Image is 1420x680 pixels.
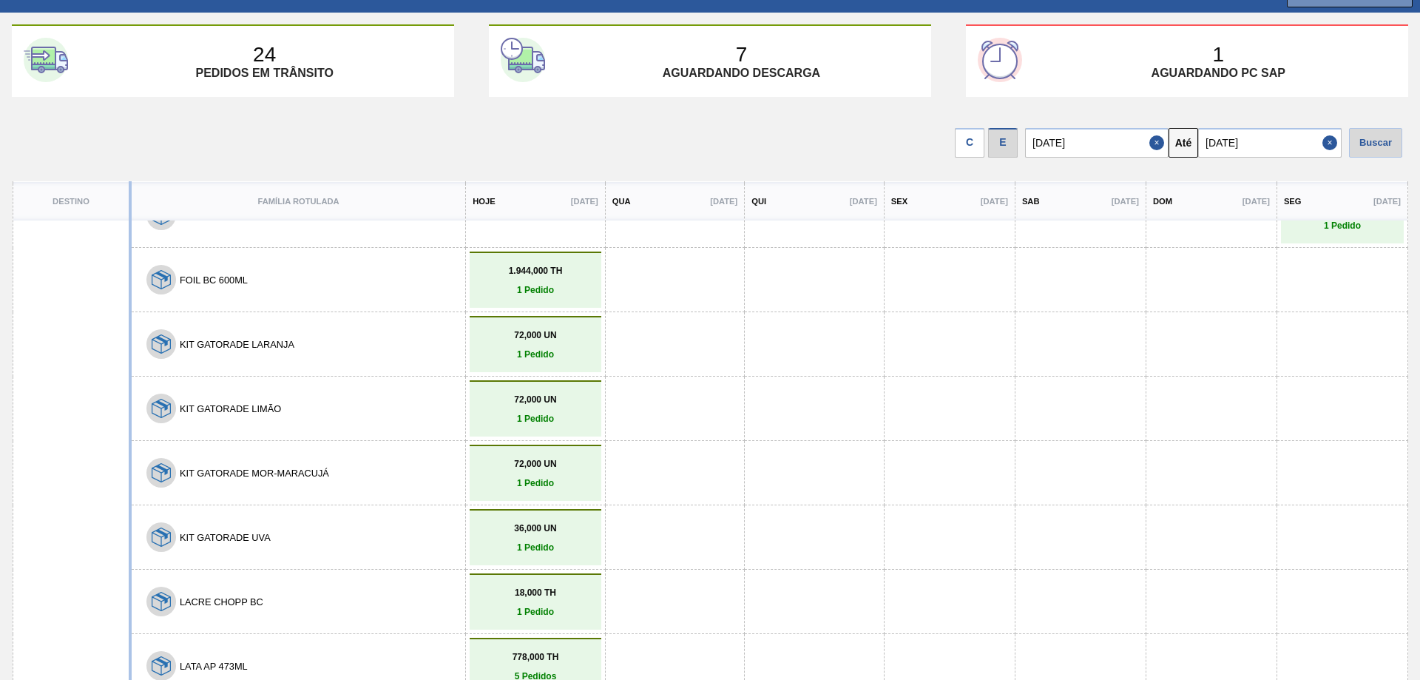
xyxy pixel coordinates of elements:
button: KIT GATORADE MOR-MARACUJÁ [180,468,329,479]
button: KIT GATORADE LIMÃO [180,403,281,414]
p: Sab [1022,197,1040,206]
a: 72,000 UN1 Pedido [473,394,598,424]
p: 72,000 UN [473,330,598,340]
p: [DATE] [710,197,737,206]
p: [DATE] [850,197,877,206]
p: 1 [1212,43,1224,67]
a: 18,000 TH1 Pedido [473,588,598,617]
p: 1 Pedido [1285,221,1400,231]
div: E [988,128,1018,158]
button: Até [1169,128,1198,158]
p: 1 Pedido [473,607,598,617]
button: KIT GATORADE UVA [180,532,271,543]
img: 7hKVVNeldsGH5KwE07rPnOGsQy+SHCf9ftlnweef0E1el2YcIeEt5yaNqj+jPq4oMsVpG1vCxiwYEd4SvddTlxqBvEWZPhf52... [152,399,171,418]
p: Hoje [473,197,495,206]
div: Visão data de Coleta [955,124,984,158]
p: 1 Pedido [473,478,598,488]
p: 72,000 UN [473,394,598,405]
input: dd/mm/yyyy [1198,128,1342,158]
p: [DATE] [981,197,1008,206]
p: 24 [253,43,276,67]
img: 7hKVVNeldsGH5KwE07rPnOGsQy+SHCf9ftlnweef0E1el2YcIeEt5yaNqj+jPq4oMsVpG1vCxiwYEd4SvddTlxqBvEWZPhf52... [152,463,171,482]
p: [DATE] [1373,197,1401,206]
button: FOIL BC 600ML [180,275,248,286]
p: [DATE] [1112,197,1139,206]
p: [DATE] [571,197,598,206]
p: 1 Pedido [473,285,598,295]
img: 7hKVVNeldsGH5KwE07rPnOGsQy+SHCf9ftlnweef0E1el2YcIeEt5yaNqj+jPq4oMsVpG1vCxiwYEd4SvddTlxqBvEWZPhf52... [152,270,171,289]
p: Qui [751,197,766,206]
div: C [955,128,984,158]
p: Pedidos em trânsito [195,67,333,80]
img: third-card-icon [978,38,1022,82]
button: Close [1149,128,1169,158]
p: 72,000 UN [473,459,598,469]
p: Dom [1153,197,1172,206]
p: [DATE] [1242,197,1270,206]
button: LATA AP 473ML [180,661,248,672]
div: Buscar [1349,128,1402,158]
p: Aguardando descarga [663,67,820,80]
a: 36,000 UN1 Pedido [473,523,598,553]
div: Visão Data de Entrega [988,124,1018,158]
p: 7 [736,43,748,67]
p: 36,000 UN [473,523,598,533]
p: 1.944,000 TH [473,266,598,276]
button: Close [1322,128,1342,158]
p: Aguardando PC SAP [1152,67,1285,80]
input: dd/mm/yyyy [1025,128,1169,158]
p: 18,000 TH [473,588,598,598]
p: 1 Pedido [473,542,598,553]
th: Família Rotulada [130,181,466,221]
button: KIT GATORADE LARANJA [180,339,294,350]
a: 72,000 UN1 Pedido [473,330,598,360]
a: 72,000 UN1 Pedido [473,459,598,488]
img: first-card-icon [24,38,68,82]
th: Destino [13,181,130,221]
p: 778,000 TH [473,652,598,662]
p: 1 Pedido [473,349,598,360]
p: 1 Pedido [473,414,598,424]
img: 7hKVVNeldsGH5KwE07rPnOGsQy+SHCf9ftlnweef0E1el2YcIeEt5yaNqj+jPq4oMsVpG1vCxiwYEd4SvddTlxqBvEWZPhf52... [152,334,171,354]
img: 7hKVVNeldsGH5KwE07rPnOGsQy+SHCf9ftlnweef0E1el2YcIeEt5yaNqj+jPq4oMsVpG1vCxiwYEd4SvddTlxqBvEWZPhf52... [152,656,171,676]
img: second-card-icon [501,38,545,82]
p: Qua [612,197,631,206]
p: Sex [891,197,907,206]
p: Seg [1284,197,1302,206]
button: LACRE CHOPP BC [180,596,263,607]
img: 7hKVVNeldsGH5KwE07rPnOGsQy+SHCf9ftlnweef0E1el2YcIeEt5yaNqj+jPq4oMsVpG1vCxiwYEd4SvddTlxqBvEWZPhf52... [152,592,171,611]
img: 7hKVVNeldsGH5KwE07rPnOGsQy+SHCf9ftlnweef0E1el2YcIeEt5yaNqj+jPq4oMsVpG1vCxiwYEd4SvddTlxqBvEWZPhf52... [152,528,171,547]
a: 1.944,000 TH1 Pedido [473,266,598,295]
